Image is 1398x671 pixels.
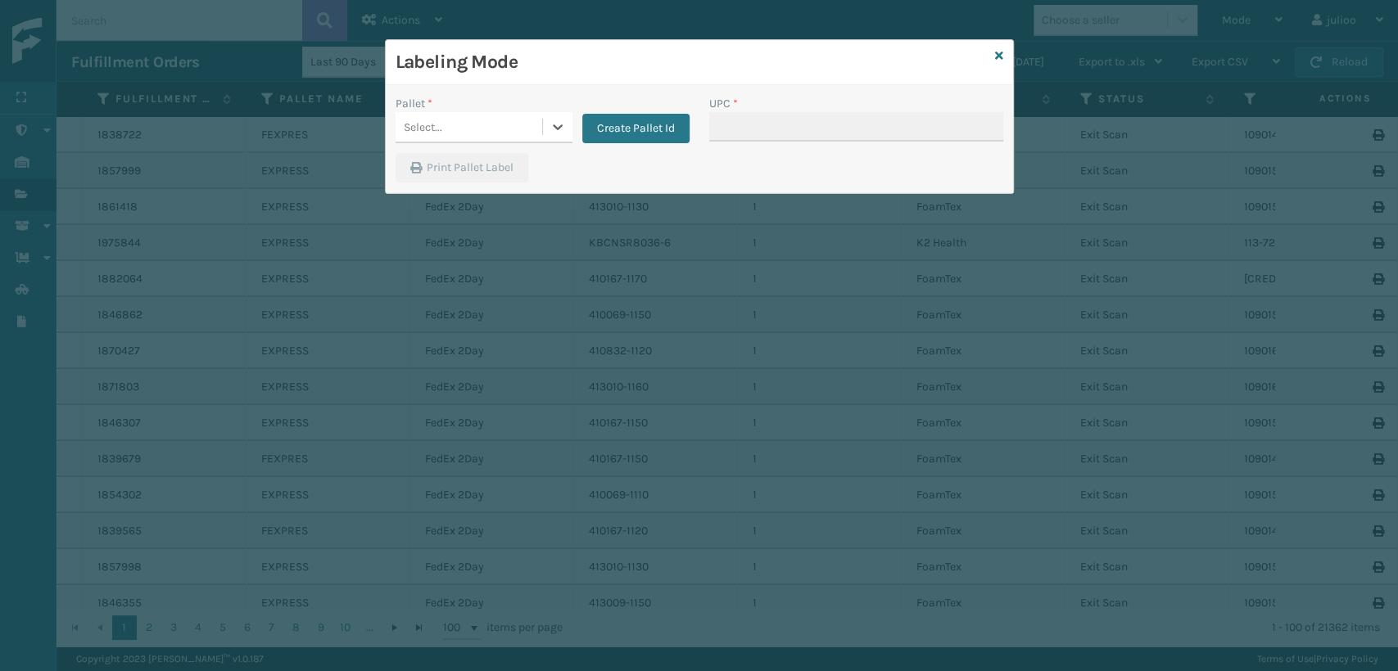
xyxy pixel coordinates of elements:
[396,153,528,182] button: Print Pallet Label
[709,95,738,112] label: UPC
[582,114,690,143] button: Create Pallet Id
[404,119,442,136] div: Select...
[396,50,989,74] h3: Labeling Mode
[396,95,432,112] label: Pallet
